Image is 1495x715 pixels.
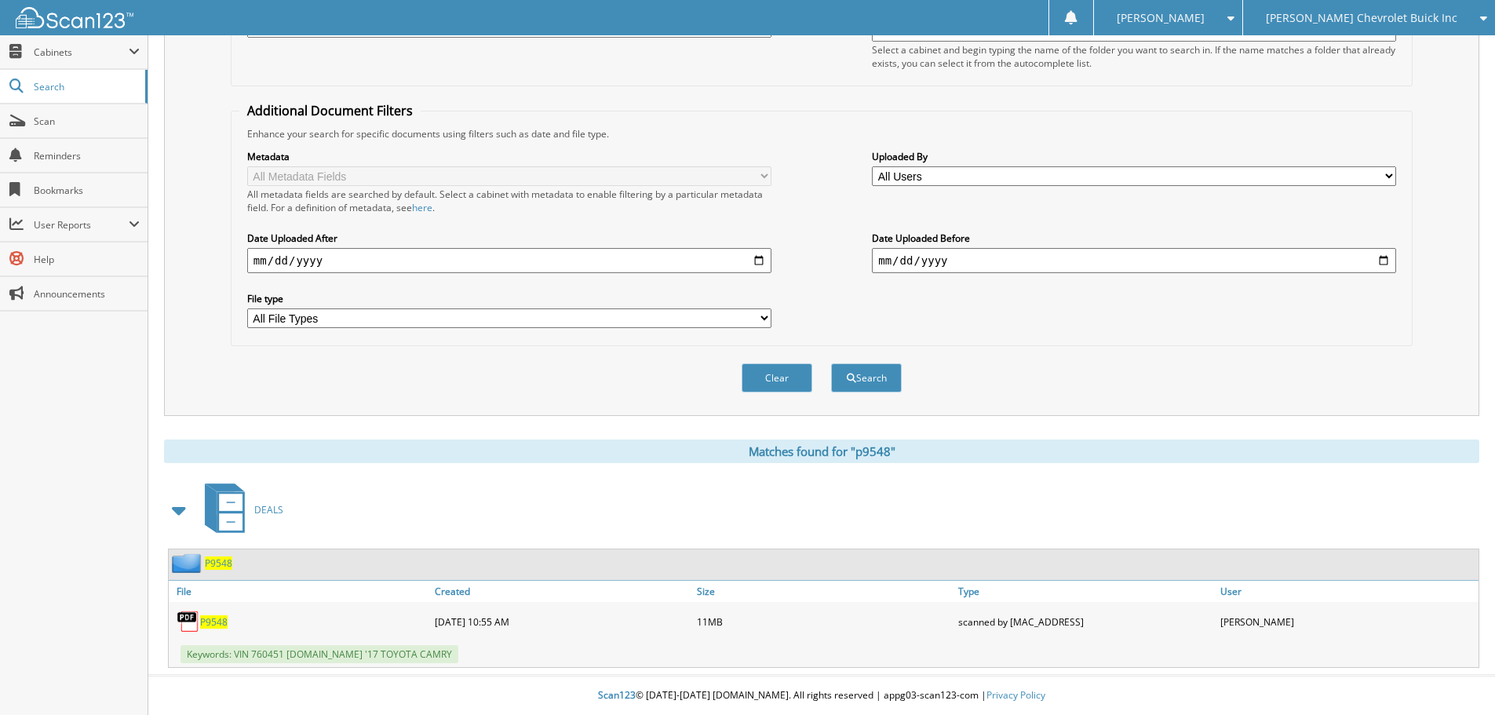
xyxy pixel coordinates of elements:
span: DEALS [254,503,283,516]
span: Announcements [34,287,140,301]
a: Created [431,581,693,602]
span: Scan123 [598,688,636,702]
a: Type [954,581,1216,602]
img: scan123-logo-white.svg [16,7,133,28]
span: [PERSON_NAME] [1117,13,1205,23]
span: Search [34,80,137,93]
img: PDF.png [177,610,200,633]
span: Scan [34,115,140,128]
div: [PERSON_NAME] [1216,606,1479,637]
label: Uploaded By [872,150,1396,163]
label: Metadata [247,150,771,163]
span: Cabinets [34,46,129,59]
label: Date Uploaded After [247,232,771,245]
a: DEALS [195,479,283,541]
div: 11MB [693,606,955,637]
img: folder2.png [172,553,205,573]
a: Privacy Policy [986,688,1045,702]
span: [PERSON_NAME] Chevrolet Buick Inc [1266,13,1457,23]
span: Reminders [34,149,140,162]
input: start [247,248,771,273]
div: Select a cabinet and begin typing the name of the folder you want to search in. If the name match... [872,43,1396,70]
legend: Additional Document Filters [239,102,421,119]
iframe: Chat Widget [1417,640,1495,715]
label: Date Uploaded Before [872,232,1396,245]
a: P9548 [205,556,232,570]
div: Matches found for "p9548" [164,440,1479,463]
a: File [169,581,431,602]
button: Search [831,363,902,392]
div: Enhance your search for specific documents using filters such as date and file type. [239,127,1404,140]
button: Clear [742,363,812,392]
span: User Reports [34,218,129,232]
a: P9548 [200,615,228,629]
span: Bookmarks [34,184,140,197]
a: here [412,201,432,214]
a: User [1216,581,1479,602]
span: Help [34,253,140,266]
span: Keywords: VIN 760451 [DOMAIN_NAME] '17 TOYOTA CAMRY [180,645,458,663]
div: All metadata fields are searched by default. Select a cabinet with metadata to enable filtering b... [247,188,771,214]
div: [DATE] 10:55 AM [431,606,693,637]
div: © [DATE]-[DATE] [DOMAIN_NAME]. All rights reserved | appg03-scan123-com | [148,677,1495,715]
input: end [872,248,1396,273]
a: Size [693,581,955,602]
label: File type [247,292,771,305]
div: scanned by [MAC_ADDRESS] [954,606,1216,637]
